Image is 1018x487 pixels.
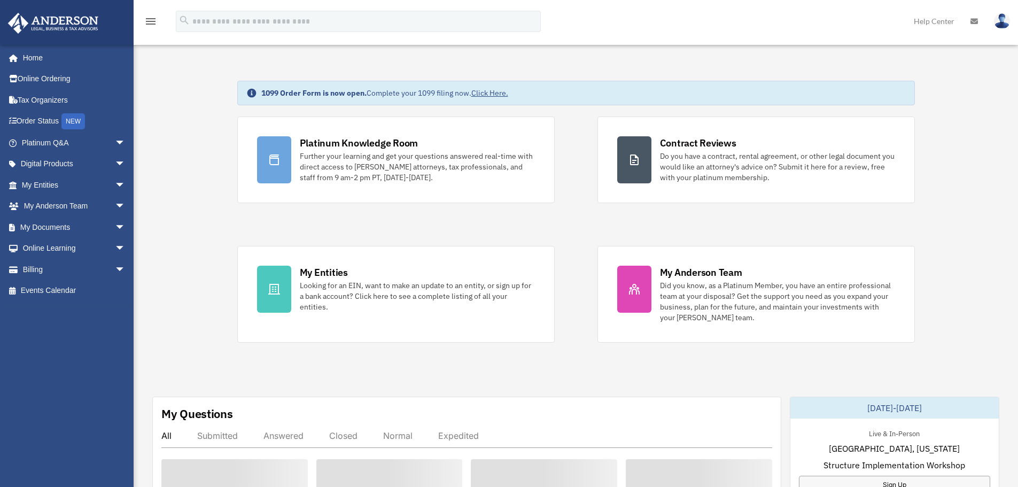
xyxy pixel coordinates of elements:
[7,280,142,302] a: Events Calendar
[660,151,895,183] div: Do you have a contract, rental agreement, or other legal document you would like an attorney's ad...
[597,246,915,343] a: My Anderson Team Did you know, as a Platinum Member, you have an entire professional team at your...
[660,280,895,323] div: Did you know, as a Platinum Member, you have an entire professional team at your disposal? Get th...
[161,430,172,441] div: All
[790,397,999,419] div: [DATE]-[DATE]
[7,153,142,175] a: Digital Productsarrow_drop_down
[329,430,358,441] div: Closed
[660,266,742,279] div: My Anderson Team
[860,427,928,438] div: Live & In-Person
[7,47,136,68] a: Home
[300,280,535,312] div: Looking for an EIN, want to make an update to an entity, or sign up for a bank account? Click her...
[7,111,142,133] a: Order StatusNEW
[178,14,190,26] i: search
[61,113,85,129] div: NEW
[197,430,238,441] div: Submitted
[994,13,1010,29] img: User Pic
[263,430,304,441] div: Answered
[7,217,142,238] a: My Documentsarrow_drop_down
[237,117,555,203] a: Platinum Knowledge Room Further your learning and get your questions answered real-time with dire...
[597,117,915,203] a: Contract Reviews Do you have a contract, rental agreement, or other legal document you would like...
[115,238,136,260] span: arrow_drop_down
[829,442,960,455] span: [GEOGRAPHIC_DATA], [US_STATE]
[115,196,136,218] span: arrow_drop_down
[300,266,348,279] div: My Entities
[144,15,157,28] i: menu
[115,259,136,281] span: arrow_drop_down
[7,132,142,153] a: Platinum Q&Aarrow_drop_down
[300,151,535,183] div: Further your learning and get your questions answered real-time with direct access to [PERSON_NAM...
[144,19,157,28] a: menu
[7,68,142,90] a: Online Ordering
[300,136,418,150] div: Platinum Knowledge Room
[660,136,736,150] div: Contract Reviews
[438,430,479,441] div: Expedited
[115,132,136,154] span: arrow_drop_down
[115,153,136,175] span: arrow_drop_down
[115,174,136,196] span: arrow_drop_down
[7,89,142,111] a: Tax Organizers
[237,246,555,343] a: My Entities Looking for an EIN, want to make an update to an entity, or sign up for a bank accoun...
[471,88,508,98] a: Click Here.
[261,88,367,98] strong: 1099 Order Form is now open.
[383,430,413,441] div: Normal
[261,88,508,98] div: Complete your 1099 filing now.
[7,196,142,217] a: My Anderson Teamarrow_drop_down
[161,406,233,422] div: My Questions
[823,459,965,471] span: Structure Implementation Workshop
[115,217,136,238] span: arrow_drop_down
[7,238,142,259] a: Online Learningarrow_drop_down
[7,174,142,196] a: My Entitiesarrow_drop_down
[5,13,102,34] img: Anderson Advisors Platinum Portal
[7,259,142,280] a: Billingarrow_drop_down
